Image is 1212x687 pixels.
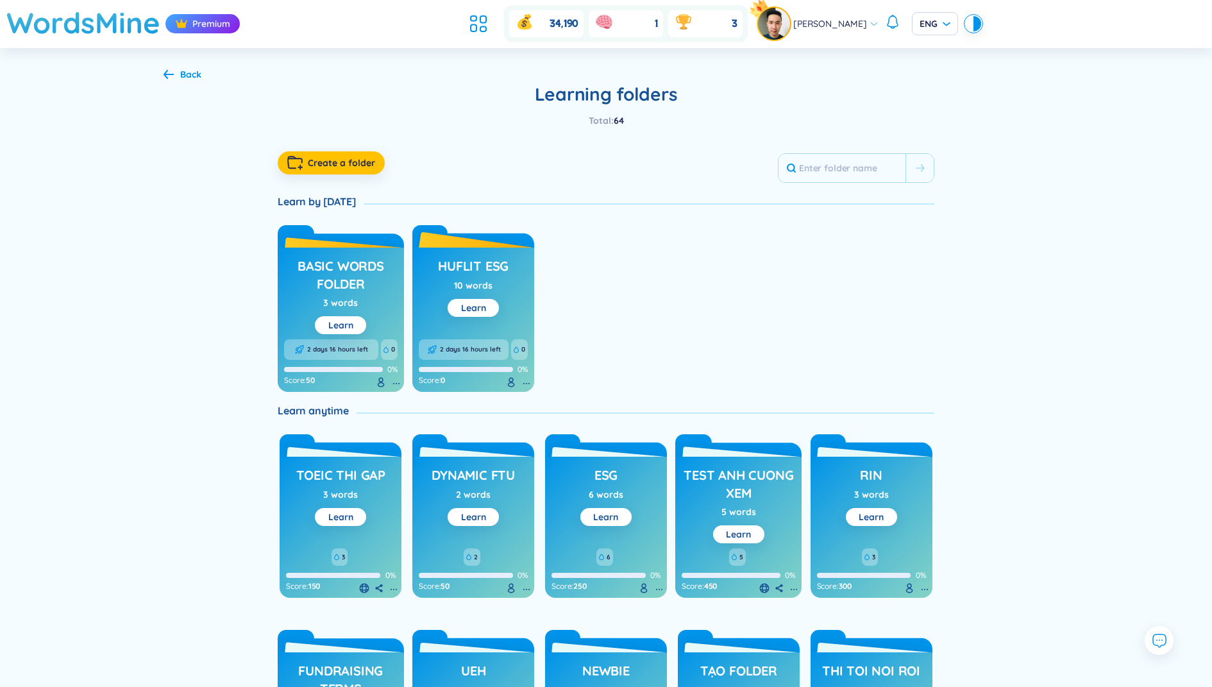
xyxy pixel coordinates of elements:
[35,74,45,85] img: tab_domain_overview_orange.svg
[419,375,528,386] div: :
[474,552,478,563] span: 2
[308,157,375,169] span: Create a folder
[323,488,358,502] div: 3 words
[779,154,905,182] input: Enter folder name
[315,508,366,526] button: Learn
[456,488,491,502] div: 2 words
[594,463,618,488] a: ESG
[758,8,793,40] a: avatarpro
[817,581,837,591] span: Score
[278,194,364,208] div: Learn by [DATE]
[518,570,528,580] span: 0%
[650,570,661,580] span: 0%
[328,511,353,523] a: Learn
[419,339,509,360] div: 2 days 16 hours left
[164,70,201,81] a: Back
[284,339,378,360] div: 2 days 16 hours left
[21,33,31,44] img: website_grey.svg
[284,257,398,293] h3: basic words folder
[454,278,492,293] div: 10 words
[419,375,439,386] span: Score
[860,466,882,491] h3: rin
[33,33,141,44] div: Domain: [DOMAIN_NAME]
[793,17,867,31] span: [PERSON_NAME]
[284,375,304,386] span: Score
[448,508,499,526] button: Learn
[441,581,450,591] span: 50
[614,115,624,126] span: 64
[822,659,920,683] a: thi toi noi roi
[817,581,926,591] div: :
[278,403,357,418] div: Learn anytime
[859,511,884,523] a: Learn
[726,529,751,540] a: Learn
[448,299,499,317] button: Learn
[860,463,882,488] a: rin
[342,552,345,563] span: 3
[594,466,618,491] h3: ESG
[785,570,795,580] span: 0%
[589,115,614,126] span: Total :
[278,151,385,174] button: Create a folder
[432,463,515,488] a: Dynamic FTU
[582,659,630,683] a: newbie
[682,466,795,502] h3: test anh cuong xem
[432,466,515,491] h3: Dynamic FTU
[142,76,216,84] div: Keywords by Traffic
[315,316,366,334] button: Learn
[682,463,795,505] a: test anh cuong xem
[518,364,528,374] span: 0%
[839,581,852,591] span: 300
[323,296,358,310] div: 3 words
[286,581,306,591] span: Score
[758,8,790,40] img: avatar
[700,659,777,683] a: Tạo folder
[920,17,950,30] span: ENG
[284,375,398,386] div: :
[419,581,528,591] div: :
[419,581,439,591] span: Score
[391,344,395,355] span: 0
[49,76,115,84] div: Domain Overview
[438,257,509,282] h3: HUFLIT ESG
[573,581,587,591] span: 250
[175,17,188,30] img: crown icon
[704,581,718,591] span: 450
[296,466,385,491] h3: toeic thi gap
[521,344,525,355] span: 0
[461,662,485,686] h3: UEH
[21,21,31,31] img: logo_orange.svg
[441,375,445,386] span: 0
[308,581,321,591] span: 150
[700,662,777,686] h3: Tạo folder
[387,364,398,374] span: 0%
[551,581,571,591] span: Score
[732,17,737,31] span: 3
[278,83,934,106] h2: Learning folders
[682,581,702,591] span: Score
[593,511,618,523] a: Learn
[36,21,63,31] div: v 4.0.25
[550,17,578,31] span: 34,190
[854,488,889,502] div: 3 words
[655,17,658,31] span: 1
[580,508,632,526] button: Learn
[582,662,630,686] h3: newbie
[385,570,396,580] span: 0%
[682,581,795,591] div: :
[128,74,138,85] img: tab_keywords_by_traffic_grey.svg
[822,662,920,686] h3: thi toi noi roi
[165,14,240,33] div: Premium
[296,463,385,488] a: toeic thi gap
[284,254,398,296] a: basic words folder
[713,525,764,543] button: Learn
[721,505,756,519] div: 5 words
[607,552,610,563] span: 6
[589,488,623,502] div: 6 words
[872,552,875,563] span: 3
[180,67,201,81] div: Back
[461,302,486,314] a: Learn
[286,581,395,591] div: :
[551,581,661,591] div: :
[916,570,926,580] span: 0%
